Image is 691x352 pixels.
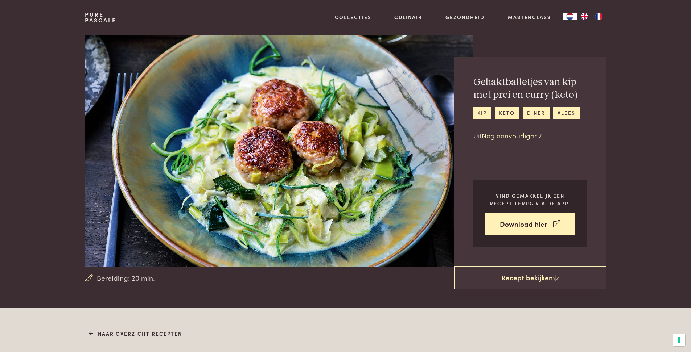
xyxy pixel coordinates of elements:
a: vlees [553,107,579,119]
p: Uit [473,130,587,141]
a: Nog eenvoudiger 2 [482,130,542,140]
a: Masterclass [508,13,551,21]
a: keto [495,107,519,119]
a: EN [577,13,592,20]
img: Gehaktballetjes van kip met prei en curry (keto) [85,35,473,267]
span: Bereiding: 20 min. [97,273,155,283]
a: NL [563,13,577,20]
a: PurePascale [85,12,116,23]
a: Naar overzicht recepten [89,330,182,338]
a: Download hier [485,213,575,235]
div: Language [563,13,577,20]
a: FR [592,13,606,20]
p: Vind gemakkelijk een recept terug via de app! [485,192,575,207]
a: Gezondheid [445,13,485,21]
h2: Gehaktballetjes van kip met prei en curry (keto) [473,76,587,101]
a: diner [523,107,550,119]
a: Collecties [335,13,371,21]
a: Culinair [394,13,422,21]
button: Uw voorkeuren voor toestemming voor trackingtechnologieën [673,334,685,346]
aside: Language selected: Nederlands [563,13,606,20]
ul: Language list [577,13,606,20]
a: Recept bekijken [454,266,606,289]
a: kip [473,107,491,119]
